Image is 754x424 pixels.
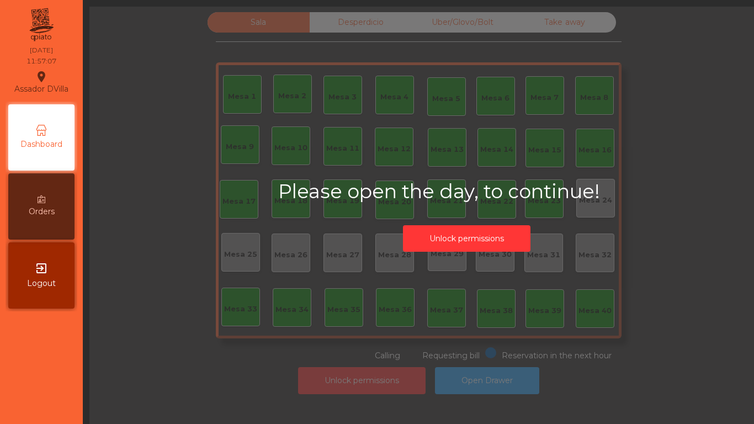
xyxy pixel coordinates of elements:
[35,70,48,83] i: location_on
[30,45,53,55] div: [DATE]
[20,139,62,150] span: Dashboard
[14,68,68,96] div: Assador DVilla
[26,56,56,66] div: 11:57:07
[278,180,655,203] h2: Please open the day, to continue!
[27,278,56,289] span: Logout
[28,6,55,44] img: qpiato
[29,206,55,218] span: Orders
[403,225,530,252] button: Unlock permissions
[35,262,48,275] i: exit_to_app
